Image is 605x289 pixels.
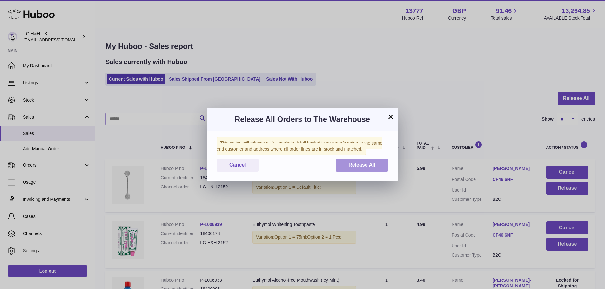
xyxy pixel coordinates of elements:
span: Release All [348,162,375,167]
h3: Release All Orders to The Warehouse [217,114,388,124]
button: Cancel [217,159,259,172]
span: Cancel [229,162,246,167]
span: This action will release all full baskets. A full basket is an order/s going to the same end cust... [217,137,382,155]
button: × [387,113,394,121]
button: Release All [336,159,388,172]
